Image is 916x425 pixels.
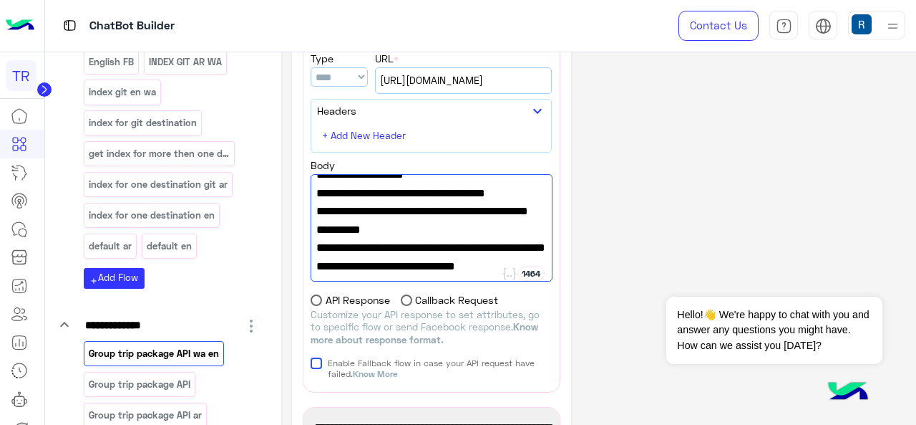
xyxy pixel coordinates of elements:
p: Group trip package API ar [87,407,203,424]
p: index for one destination en [87,207,215,224]
span: "id_attribute_name":"PackageID", [316,276,546,295]
button: + Add New Header [317,125,414,146]
p: default en [146,238,193,254]
a: tab [769,11,798,41]
label: API Response [311,292,390,307]
p: Group trip package API [87,376,191,393]
span: "limit":9, [316,221,546,239]
div: TR [6,60,36,91]
img: tab [776,18,792,34]
button: addAdd Flow [84,268,145,289]
i: add [89,277,98,285]
img: Logo [6,11,34,41]
span: [URL][DOMAIN_NAME] [380,72,547,88]
a: Contact Us [678,11,759,41]
label: URL [375,51,399,66]
i: keyboard_arrow_down [56,316,73,333]
label: Headers [317,103,356,118]
img: tab [815,18,832,34]
a: Know More [353,368,397,379]
img: hulul-logo.png [823,368,873,418]
label: Type [311,51,333,66]
p: index git en wa [87,84,157,100]
label: Callback Request [401,292,499,307]
div: 1464 [517,267,545,281]
p: English FB [87,54,135,70]
img: userImage [852,14,872,34]
p: index for one destination git ar [87,176,228,193]
span: "success_flow_name":"success flow Git", [316,166,546,184]
label: Body [311,158,335,173]
img: profile [884,17,902,35]
p: index for git destination [87,115,198,131]
button: Add user attribute [502,267,517,281]
img: tab [61,16,79,34]
span: Hello!👋 We're happy to chat with you and answer any questions you might have. How can we assist y... [666,297,882,364]
a: Know more about response format. [311,321,538,345]
p: default ar [87,238,132,254]
button: keyboard_arrow_down [529,102,546,120]
p: ChatBot Builder [89,16,175,36]
p: Group trip package API wa en [87,345,220,362]
span: "show_more_flow_name":"Group trip package API wa en", [316,239,546,275]
span: Enable Fallback flow in case your API request have failed. [328,358,552,379]
p: Customize your API response to set attributes, go to specific flow or send Facebook response. [311,309,552,347]
span: "text_message":"Please write the package number", [316,184,546,221]
p: INDEX GIT AR WA [148,54,223,70]
p: get index for more then one destination [87,145,230,162]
